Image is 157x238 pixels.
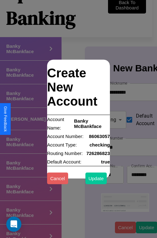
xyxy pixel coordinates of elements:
[6,217,21,232] div: Open Intercom Messenger
[47,59,110,115] h2: Create New Account
[47,132,84,140] p: Account Number:
[101,159,110,164] h4: true
[47,149,83,157] p: Routing Number:
[3,106,8,132] div: Give Feedback
[89,133,110,139] h4: 86063057
[85,172,107,184] button: Update
[47,172,68,184] button: Cancel
[74,118,110,129] h4: Banky McBankface
[47,157,81,166] p: Default Account:
[47,115,74,132] p: Account Name:
[86,150,110,156] h4: 726286823
[47,140,77,149] p: Account Type:
[89,142,110,147] h4: checking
